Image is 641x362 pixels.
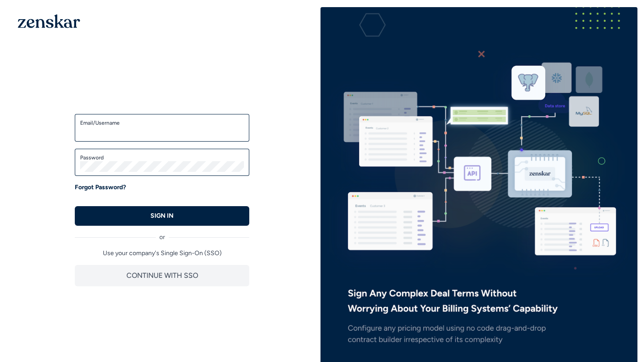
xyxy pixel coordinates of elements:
[75,265,249,286] button: CONTINUE WITH SSO
[80,119,244,126] label: Email/Username
[75,249,249,258] p: Use your company's Single Sign-On (SSO)
[80,154,244,161] label: Password
[75,226,249,242] div: or
[150,212,174,220] p: SIGN IN
[75,206,249,226] button: SIGN IN
[18,14,80,28] img: 1OGAJ2xQqyY4LXKgY66KYq0eOWRCkrZdAb3gUhuVAqdWPZE9SRJmCz+oDMSn4zDLXe31Ii730ItAGKgCKgCCgCikA4Av8PJUP...
[75,183,126,192] a: Forgot Password?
